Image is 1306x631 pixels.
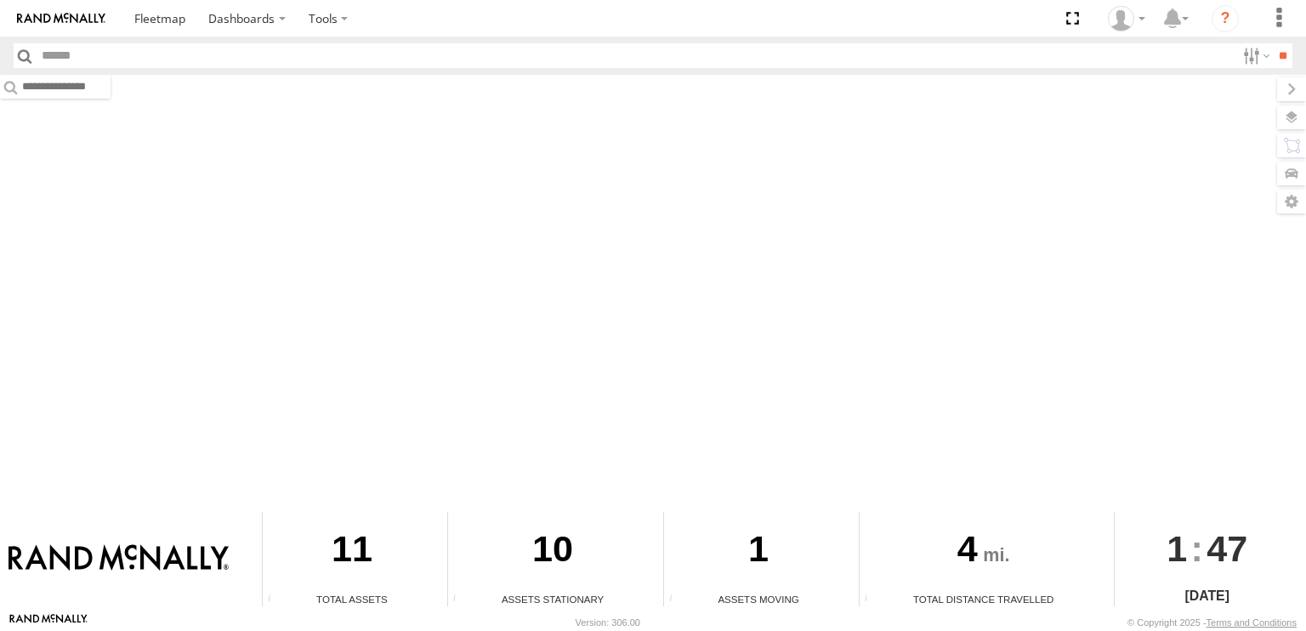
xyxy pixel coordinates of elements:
div: Valeo Dash [1102,6,1151,31]
div: Total Distance Travelled [860,592,1108,606]
div: Assets Moving [664,592,852,606]
div: Total number of assets current stationary. [448,594,474,606]
div: Version: 306.00 [576,617,640,628]
a: Visit our Website [9,614,88,631]
div: Assets Stationary [448,592,657,606]
div: : [1115,512,1300,585]
span: 47 [1207,512,1247,585]
div: 10 [448,512,657,592]
img: Rand McNally [9,544,229,573]
a: Terms and Conditions [1207,617,1297,628]
img: rand-logo.svg [17,13,105,25]
div: 11 [263,512,441,592]
label: Search Filter Options [1236,43,1273,68]
div: 4 [860,512,1108,592]
div: © Copyright 2025 - [1127,617,1297,628]
div: [DATE] [1115,586,1300,606]
div: 1 [664,512,852,592]
div: Total Assets [263,592,441,606]
div: Total number of Enabled Assets [263,594,288,606]
span: 1 [1167,512,1187,585]
i: ? [1212,5,1239,32]
label: Map Settings [1277,190,1306,213]
div: Total distance travelled by all assets within specified date range and applied filters [860,594,885,606]
div: Total number of assets current in transit. [664,594,690,606]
